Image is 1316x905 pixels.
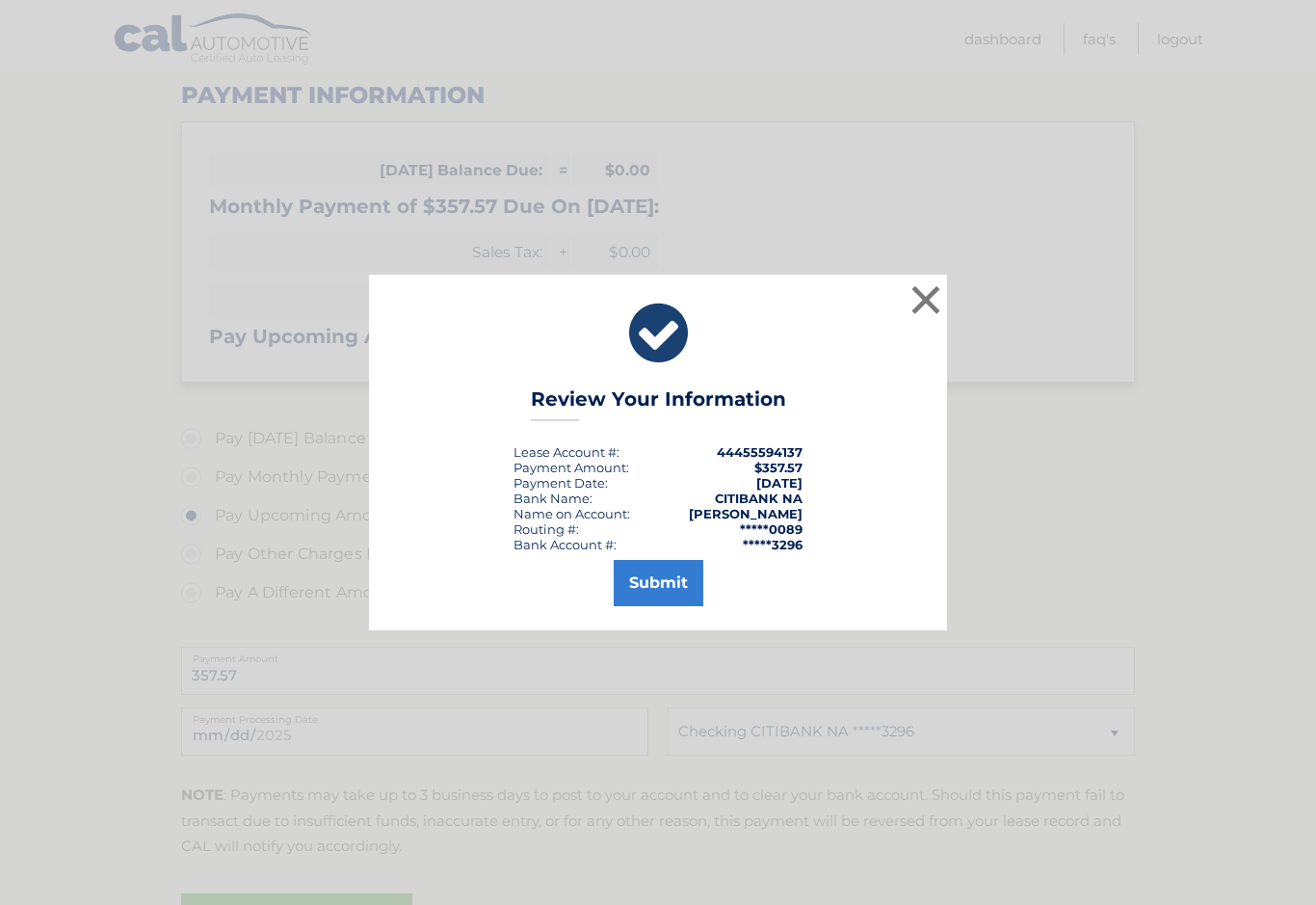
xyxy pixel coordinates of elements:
[513,444,619,460] div: Lease Account #:
[513,475,608,491] div: :
[513,460,629,475] div: Payment Amount:
[513,491,592,506] div: Bank Name:
[531,387,786,421] h3: Review Your Information
[513,475,605,491] span: Payment Date
[715,491,803,506] strong: CITIBANK NA
[907,280,945,319] button: ×
[513,537,617,552] div: Bank Account #:
[754,460,803,475] span: $357.57
[513,506,630,521] div: Name on Account:
[689,506,803,521] strong: [PERSON_NAME]
[717,444,803,460] strong: 44455594137
[614,560,703,606] button: Submit
[513,521,579,537] div: Routing #:
[756,475,803,491] span: [DATE]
